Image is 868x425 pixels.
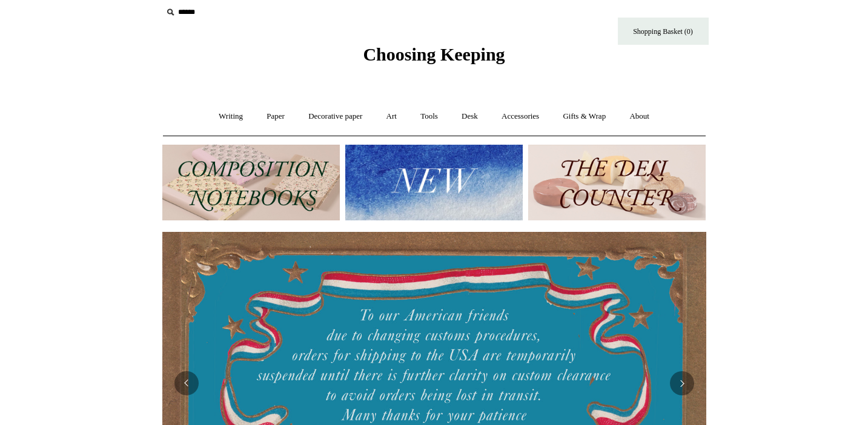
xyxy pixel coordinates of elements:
[618,18,709,45] a: Shopping Basket (0)
[528,145,706,220] img: The Deli Counter
[345,145,523,220] img: New.jpg__PID:f73bdf93-380a-4a35-bcfe-7823039498e1
[297,100,373,133] a: Decorative paper
[618,100,660,133] a: About
[670,371,694,395] button: Next
[363,44,505,64] span: Choosing Keeping
[552,100,617,133] a: Gifts & Wrap
[451,100,489,133] a: Desk
[409,100,449,133] a: Tools
[491,100,550,133] a: Accessories
[208,100,254,133] a: Writing
[256,100,296,133] a: Paper
[162,145,340,220] img: 202302 Composition ledgers.jpg__PID:69722ee6-fa44-49dd-a067-31375e5d54ec
[376,100,408,133] a: Art
[174,371,199,395] button: Previous
[363,54,505,62] a: Choosing Keeping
